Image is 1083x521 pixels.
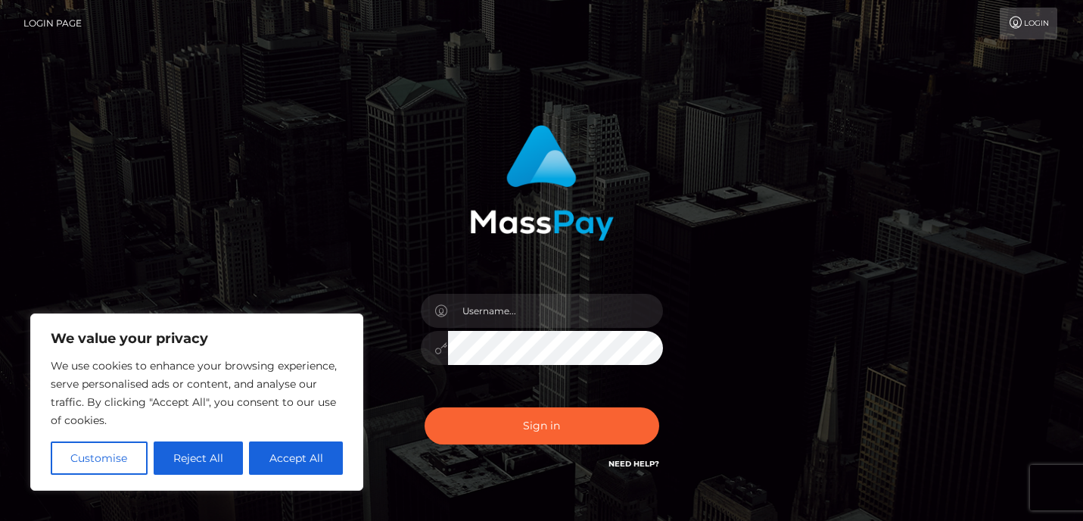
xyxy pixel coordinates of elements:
div: We value your privacy [30,314,363,491]
a: Login Page [23,8,82,39]
button: Reject All [154,441,244,475]
input: Username... [448,294,663,328]
button: Customise [51,441,148,475]
a: Login [1000,8,1057,39]
p: We value your privacy [51,329,343,348]
button: Sign in [425,407,659,445]
img: MassPay Login [470,125,614,241]
button: Accept All [249,441,343,475]
p: We use cookies to enhance your browsing experience, serve personalised ads or content, and analys... [51,357,343,429]
a: Need Help? [608,459,659,469]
